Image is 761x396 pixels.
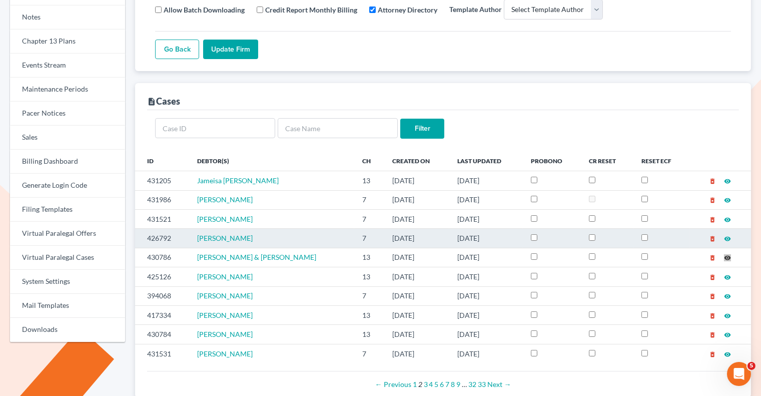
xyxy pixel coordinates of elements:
i: visibility [724,254,731,261]
span: Jameisa [PERSON_NAME] [197,176,279,185]
em: Page 2 [418,380,422,388]
td: 7 [354,209,384,228]
i: visibility [724,216,731,223]
a: visibility [724,253,731,261]
iframe: Intercom live chat [727,362,751,386]
a: Page 32 [469,380,477,388]
a: Generate Login Code [10,174,125,198]
td: [DATE] [449,229,523,248]
td: [DATE] [449,267,523,286]
span: … [462,380,467,388]
label: Allow Batch Downloading [164,5,245,15]
i: visibility [724,351,731,358]
td: 13 [354,248,384,267]
label: Template Author [449,4,502,15]
th: Last Updated [449,151,523,171]
td: 13 [354,305,384,324]
a: Virtual Paralegal Cases [10,246,125,270]
th: CR Reset [581,151,633,171]
td: 7 [354,344,384,363]
th: ID [135,151,189,171]
td: [DATE] [449,209,523,228]
a: Sales [10,126,125,150]
td: [DATE] [384,305,450,324]
td: 426792 [135,229,189,248]
td: 430784 [135,325,189,344]
a: Page 1 [413,380,417,388]
td: [DATE] [384,190,450,209]
a: visibility [724,330,731,338]
a: delete_forever [709,272,716,281]
a: visibility [724,234,731,242]
a: [PERSON_NAME] [197,272,253,281]
a: visibility [724,272,731,281]
div: Pagination [155,379,731,389]
label: Attorney Directory [378,5,437,15]
i: delete_forever [709,312,716,319]
a: delete_forever [709,195,716,204]
a: [PERSON_NAME] [197,234,253,242]
a: visibility [724,215,731,223]
i: visibility [724,274,731,281]
i: visibility [724,178,731,185]
a: [PERSON_NAME] [197,311,253,319]
a: System Settings [10,270,125,294]
td: [DATE] [384,209,450,228]
a: [PERSON_NAME] [197,291,253,300]
a: Notes [10,6,125,30]
a: delete_forever [709,311,716,319]
a: Events Stream [10,54,125,78]
div: Cases [147,95,180,107]
i: delete_forever [709,293,716,300]
td: 431521 [135,209,189,228]
span: 5 [747,362,755,370]
i: delete_forever [709,274,716,281]
input: Case Name [278,118,398,138]
td: 430786 [135,248,189,267]
i: description [147,97,156,106]
a: visibility [724,176,731,185]
a: Page 7 [446,380,450,388]
i: delete_forever [709,351,716,358]
td: [DATE] [384,286,450,305]
a: visibility [724,291,731,300]
a: Page 3 [424,380,428,388]
a: delete_forever [709,176,716,185]
a: visibility [724,195,731,204]
a: Maintenance Periods [10,78,125,102]
a: delete_forever [709,215,716,223]
td: 425126 [135,267,189,286]
td: 431986 [135,190,189,209]
td: 7 [354,229,384,248]
a: Page 8 [451,380,455,388]
td: 13 [354,171,384,190]
a: Billing Dashboard [10,150,125,174]
a: [PERSON_NAME] [197,330,253,338]
a: Virtual Paralegal Offers [10,222,125,246]
td: 394068 [135,286,189,305]
td: [DATE] [449,171,523,190]
i: visibility [724,235,731,242]
td: [DATE] [384,229,450,248]
td: 431205 [135,171,189,190]
th: Created On [384,151,450,171]
a: delete_forever [709,253,716,261]
td: [DATE] [449,286,523,305]
a: Previous page [375,380,411,388]
td: [DATE] [449,248,523,267]
a: Page 5 [435,380,439,388]
td: [DATE] [449,325,523,344]
a: Page 6 [440,380,444,388]
a: [PERSON_NAME] [197,349,253,358]
input: Filter [400,119,444,139]
th: Ch [354,151,384,171]
a: delete_forever [709,349,716,358]
td: [DATE] [384,344,450,363]
a: [PERSON_NAME] & [PERSON_NAME] [197,253,316,261]
th: Reset ECF [633,151,689,171]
